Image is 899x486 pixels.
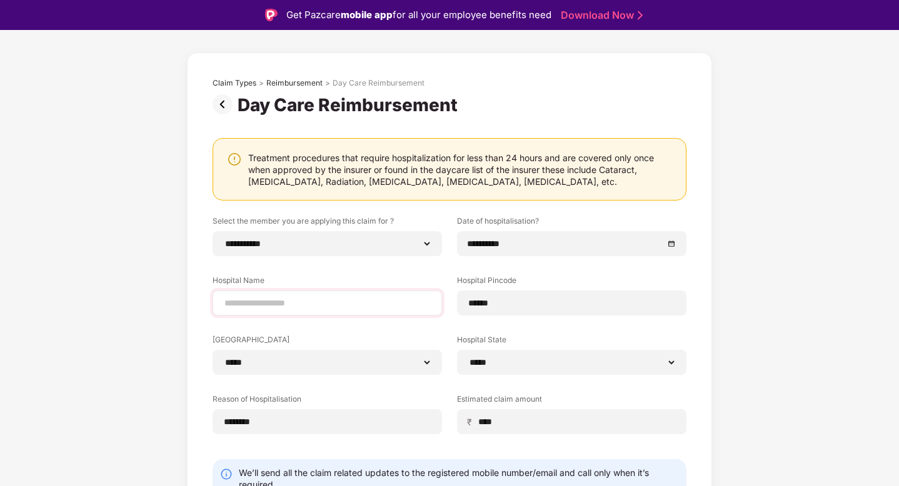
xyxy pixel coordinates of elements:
[341,9,393,21] strong: mobile app
[266,78,323,88] div: Reimbursement
[213,216,442,231] label: Select the member you are applying this claim for ?
[213,275,442,290] label: Hospital Name
[457,334,686,350] label: Hospital State
[457,275,686,290] label: Hospital Pincode
[457,216,686,231] label: Date of hospitalisation?
[561,9,639,22] a: Download Now
[220,468,233,480] img: svg+xml;base64,PHN2ZyBpZD0iSW5mby0yMHgyMCIgeG1sbnM9Imh0dHA6Ly93d3cudzMub3JnLzIwMDAvc3ZnIiB3aWR0aD...
[638,9,643,22] img: Stroke
[213,78,256,88] div: Claim Types
[238,94,463,116] div: Day Care Reimbursement
[467,416,477,428] span: ₹
[333,78,424,88] div: Day Care Reimbursement
[248,152,673,187] div: Treatment procedures that require hospitalization for less than 24 hours and are covered only onc...
[213,334,442,350] label: [GEOGRAPHIC_DATA]
[259,78,264,88] div: >
[457,394,686,409] label: Estimated claim amount
[227,152,242,167] img: svg+xml;base64,PHN2ZyBpZD0iV2FybmluZ18tXzI0eDI0IiBkYXRhLW5hbWU9Ildhcm5pbmcgLSAyNHgyNCIgeG1sbnM9Im...
[213,94,238,114] img: svg+xml;base64,PHN2ZyBpZD0iUHJldi0zMngzMiIgeG1sbnM9Imh0dHA6Ly93d3cudzMub3JnLzIwMDAvc3ZnIiB3aWR0aD...
[213,394,442,409] label: Reason of Hospitalisation
[265,9,278,21] img: Logo
[286,7,551,22] div: Get Pazcare for all your employee benefits need
[325,78,330,88] div: >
